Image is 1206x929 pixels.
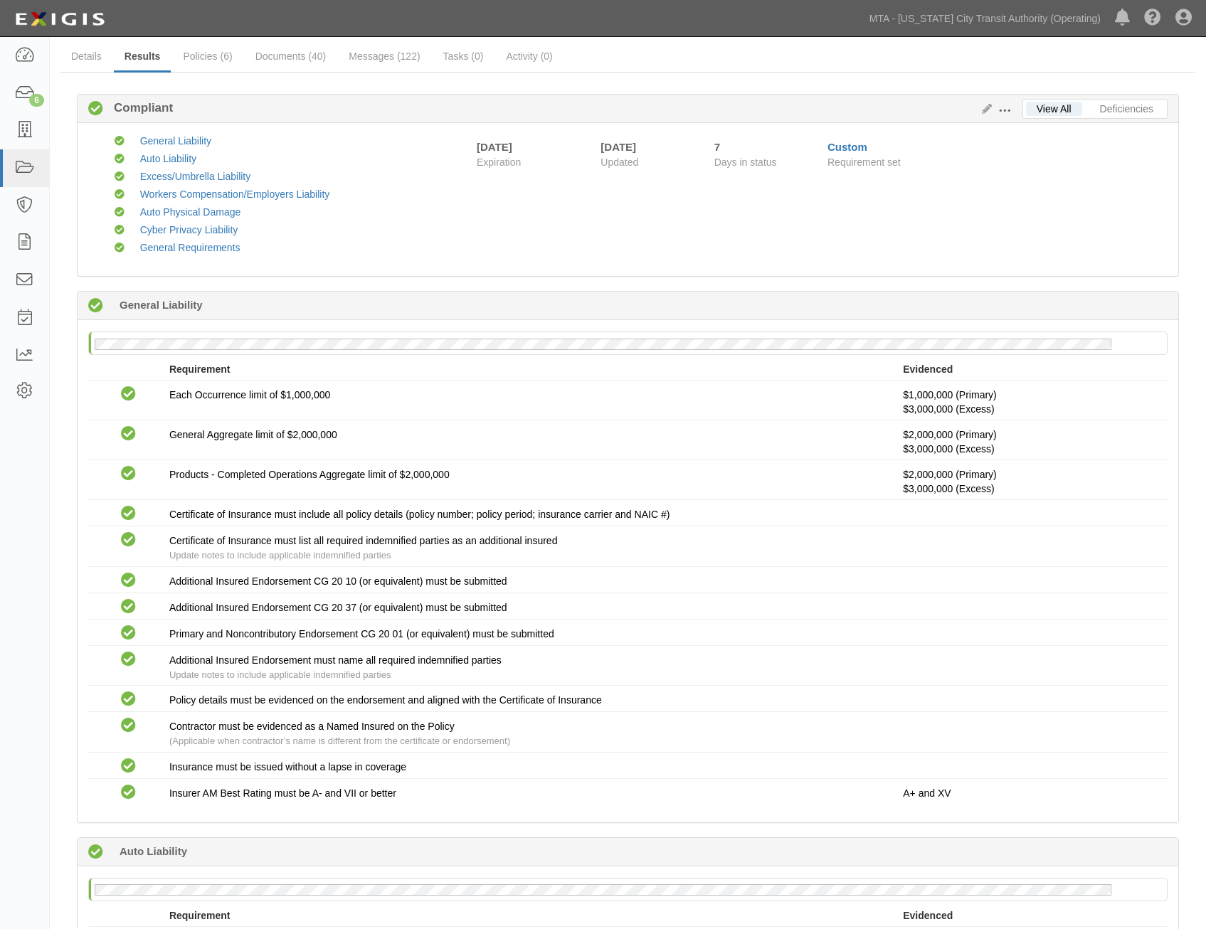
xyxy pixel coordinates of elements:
i: Compliant [121,718,136,733]
strong: Requirement [169,363,231,375]
a: Excess/Umbrella Liability [140,171,251,182]
a: Policies (6) [172,42,243,70]
b: General Liability [120,297,203,312]
i: Compliant [121,573,136,588]
b: Compliant [103,100,173,117]
span: Updated [601,156,638,168]
p: $2,000,000 (Primary) [903,428,1157,456]
a: Details [60,42,112,70]
a: Deficiencies [1089,102,1164,116]
a: MTA - [US_STATE] City Transit Authority (Operating) [862,4,1108,33]
i: Compliant [121,533,136,548]
a: Edit Results [976,103,992,115]
a: Workers Compensation/Employers Liability [140,189,330,200]
i: Help Center - Complianz [1144,10,1161,27]
a: General Requirements [140,242,240,253]
div: [DATE] [477,139,512,154]
a: Results [114,42,171,73]
span: Requirement set [827,156,901,168]
a: Documents (40) [245,42,337,70]
img: logo-5460c22ac91f19d4615b14bd174203de0afe785f0fc80cf4dbbc73dc1793850b.png [11,6,109,32]
a: Auto Liability [140,153,196,164]
a: Custom [827,141,867,153]
span: Certificate of Insurance must include all policy details (policy number; policy period; insurance... [169,509,670,520]
div: [DATE] [601,139,692,154]
i: Compliant [115,172,125,182]
b: Auto Liability [120,844,187,859]
span: Days in status [714,156,777,168]
strong: Evidenced [903,363,953,375]
span: Additional Insured Endorsement must name all required indemnified parties [169,654,502,666]
a: Tasks (0) [433,42,494,70]
i: Compliant [121,652,136,667]
i: Compliant [115,137,125,147]
a: General Liability [140,135,211,147]
i: Compliant 7 days (since 10/01/2025) [88,299,103,314]
div: Since 10/01/2025 [714,139,817,154]
i: Compliant [115,225,125,235]
span: Policy #XS176199 Insurer: Colony Insurance Company [903,483,994,494]
span: Update notes to include applicable indemnified parties [169,669,391,680]
a: Auto Physical Damage [140,206,241,218]
span: Update notes to include applicable indemnified parties [169,550,391,561]
strong: Evidenced [903,910,953,921]
i: Compliant [121,600,136,615]
i: Compliant [121,626,136,641]
span: Each Occurrence limit of $1,000,000 [169,389,330,400]
a: Cyber Privacy Liability [140,224,238,235]
span: Products - Completed Operations Aggregate limit of $2,000,000 [169,469,450,480]
span: Contractor must be evidenced as a Named Insured on the Policy [169,721,455,732]
i: Compliant [121,427,136,442]
span: Primary and Noncontributory Endorsement CG 20 01 (or equivalent) must be submitted [169,628,554,639]
i: Compliant [115,154,125,164]
span: Certificate of Insurance must list all required indemnified parties as an additional insured [169,535,558,546]
span: (Applicable when contractor’s name is different from the certificate or endorsement) [169,736,510,746]
i: Compliant [115,208,125,218]
span: Policy details must be evidenced on the endorsement and aligned with the Certificate of Insurance [169,694,602,706]
a: View All [1026,102,1082,116]
i: Compliant [121,785,136,800]
i: Compliant [121,692,136,707]
div: 6 [29,94,44,107]
i: Compliant [121,506,136,521]
span: Policy #XS176199 Insurer: Colony Insurance Company [903,403,994,415]
span: Additional Insured Endorsement CG 20 10 (or equivalent) must be submitted [169,575,507,587]
p: A+ and XV [903,786,1157,800]
i: Compliant [115,243,125,253]
i: Compliant [115,190,125,200]
i: Compliant [121,467,136,482]
span: Expiration [477,155,590,169]
a: Activity (0) [495,42,563,70]
span: Policy #XS176199 Insurer: Colony Insurance Company [903,443,994,455]
i: Compliant 7 days (since 10/01/2025) [88,845,103,860]
span: General Aggregate limit of $2,000,000 [169,429,337,440]
i: Compliant [121,759,136,774]
a: Messages (122) [338,42,430,70]
i: Compliant [88,102,103,117]
strong: Requirement [169,910,231,921]
span: Additional Insured Endorsement CG 20 37 (or equivalent) must be submitted [169,602,507,613]
span: Insurance must be issued without a lapse in coverage [169,761,406,773]
span: Insurer AM Best Rating must be A- and VII or better [169,787,396,799]
p: $2,000,000 (Primary) [903,467,1157,496]
p: $1,000,000 (Primary) [903,388,1157,416]
i: Compliant [121,387,136,402]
